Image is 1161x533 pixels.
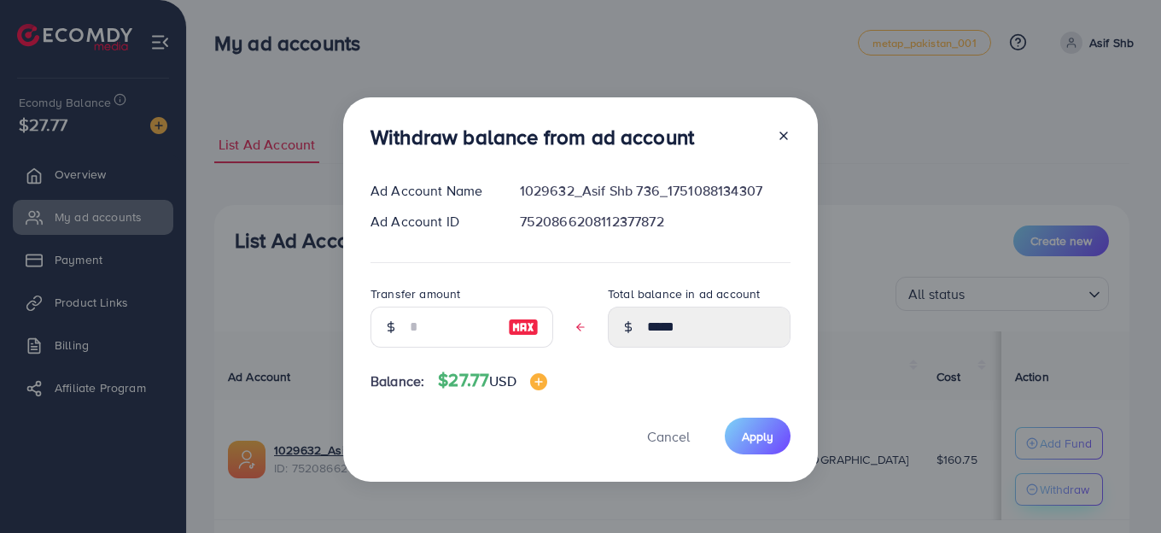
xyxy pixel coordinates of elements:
[370,125,694,149] h3: Withdraw balance from ad account
[506,212,804,231] div: 7520866208112377872
[508,317,539,337] img: image
[370,285,460,302] label: Transfer amount
[370,372,424,391] span: Balance:
[506,181,804,201] div: 1029632_Asif Shb 736_1751088134307
[647,427,690,446] span: Cancel
[357,181,506,201] div: Ad Account Name
[626,418,711,454] button: Cancel
[530,373,547,390] img: image
[357,212,506,231] div: Ad Account ID
[608,285,760,302] label: Total balance in ad account
[438,370,546,391] h4: $27.77
[742,428,773,445] span: Apply
[1088,456,1148,520] iframe: Chat
[489,372,516,390] span: USD
[725,418,791,454] button: Apply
